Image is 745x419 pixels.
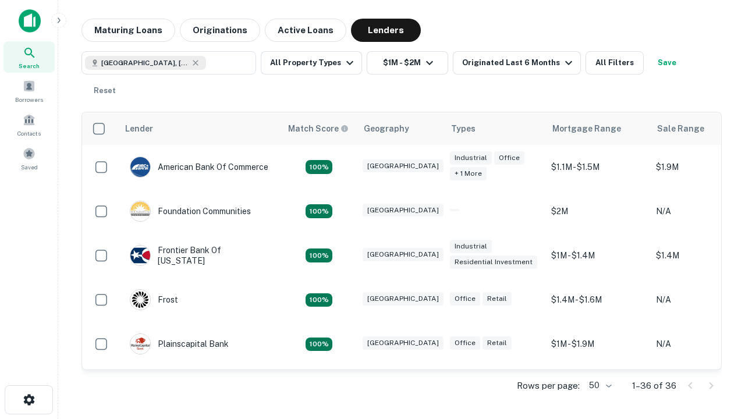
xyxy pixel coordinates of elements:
button: Active Loans [265,19,346,42]
button: Lenders [351,19,421,42]
img: picture [130,201,150,221]
div: [GEOGRAPHIC_DATA] [363,248,444,261]
button: Originations [180,19,260,42]
h6: Match Score [288,122,346,135]
button: Save your search to get updates of matches that match your search criteria. [648,51,686,74]
img: picture [130,246,150,265]
p: 1–36 of 36 [632,379,676,393]
div: Matching Properties: 4, hasApolloMatch: undefined [306,338,332,351]
div: [GEOGRAPHIC_DATA] [363,336,444,350]
button: All Property Types [261,51,362,74]
td: $1M - $1.4M [545,233,650,278]
button: All Filters [586,51,644,74]
td: $1.1M - $1.5M [545,145,650,189]
div: Retail [483,292,512,306]
div: Matching Properties: 3, hasApolloMatch: undefined [306,204,332,218]
td: $1M - $1.9M [545,322,650,366]
div: 50 [584,377,613,394]
div: Frontier Bank Of [US_STATE] [130,245,269,266]
th: Lender [118,112,281,145]
div: Types [451,122,476,136]
img: capitalize-icon.png [19,9,41,33]
a: Contacts [3,109,55,140]
div: Matching Properties: 3, hasApolloMatch: undefined [306,248,332,262]
iframe: Chat Widget [687,326,745,382]
th: Geography [357,112,444,145]
div: Plainscapital Bank [130,333,229,354]
div: Industrial [450,240,492,253]
div: Geography [364,122,409,136]
div: Originated Last 6 Months [462,56,576,70]
button: Originated Last 6 Months [453,51,581,74]
div: American Bank Of Commerce [130,157,268,177]
img: picture [130,290,150,310]
th: Mortgage Range [545,112,650,145]
p: Rows per page: [517,379,580,393]
a: Search [3,41,55,73]
span: Borrowers [15,95,43,104]
div: Matching Properties: 3, hasApolloMatch: undefined [306,160,332,174]
div: Mortgage Range [552,122,621,136]
th: Types [444,112,545,145]
div: Office [494,151,524,165]
div: Lender [125,122,153,136]
div: Frost [130,289,178,310]
td: $2M [545,189,650,233]
div: [GEOGRAPHIC_DATA] [363,292,444,306]
img: picture [130,334,150,354]
span: Contacts [17,129,41,138]
div: Office [450,292,480,306]
td: $1.4M - $1.6M [545,278,650,322]
div: Capitalize uses an advanced AI algorithm to match your search with the best lender. The match sco... [288,122,349,135]
div: [GEOGRAPHIC_DATA] [363,159,444,173]
div: [GEOGRAPHIC_DATA] [363,204,444,217]
a: Saved [3,143,55,174]
span: Saved [21,162,38,172]
button: Reset [86,79,123,102]
button: Maturing Loans [81,19,175,42]
th: Capitalize uses an advanced AI algorithm to match your search with the best lender. The match sco... [281,112,357,145]
div: Office [450,336,480,350]
button: $1M - $2M [367,51,448,74]
div: Industrial [450,151,492,165]
div: + 1 more [450,167,487,180]
div: Residential Investment [450,255,537,269]
div: Sale Range [657,122,704,136]
div: Retail [483,336,512,350]
div: Matching Properties: 4, hasApolloMatch: undefined [306,293,332,307]
span: [GEOGRAPHIC_DATA], [GEOGRAPHIC_DATA], [GEOGRAPHIC_DATA] [101,58,189,68]
div: Foundation Communities [130,201,251,222]
span: Search [19,61,40,70]
img: picture [130,157,150,177]
a: Borrowers [3,75,55,106]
